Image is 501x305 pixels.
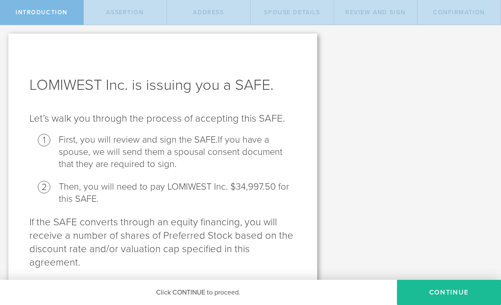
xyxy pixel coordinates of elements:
span: Confirmation [433,9,485,16]
span: Spouse Details [264,9,320,16]
li: Then, you will need to pay LOMIWEST Inc. $34,997.50 for this SAFE. [59,181,296,205]
li: First, you will review and sign the SAFE. [59,134,296,170]
span: If you have a spouse, we will send them a spousal consent document that they are required to sign. [59,134,282,169]
p: Let’s walk you through the process of accepting this SAFE. [29,112,296,125]
span: Review and Sign [345,9,406,16]
button: Continue [397,280,501,305]
h1: LOMIWEST Inc. is issuing you a SAFE. [29,75,296,95]
span: Introduction [16,9,68,16]
p: If the SAFE converts through an equity financing, you will receive a number of shares of Preferre... [29,216,296,269]
span: Address [193,9,224,16]
span: assertion [106,9,144,16]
